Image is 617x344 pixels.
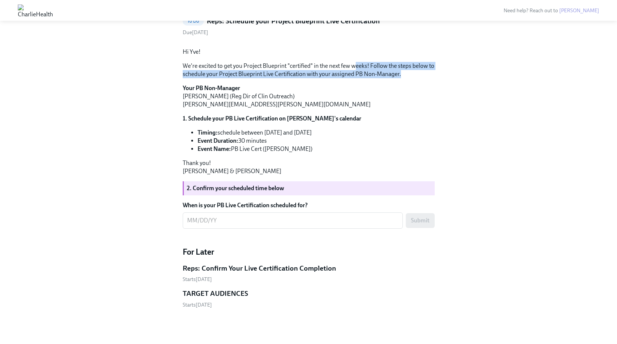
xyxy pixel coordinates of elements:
p: Thank you! [PERSON_NAME] & [PERSON_NAME] [183,159,435,175]
span: Tuesday, November 25th 2025, 11:00 am [183,302,212,308]
strong: Your PB Non-Manager [183,85,240,92]
label: When is your PB Live Certification scheduled for? [183,201,435,209]
img: CharlieHealth [18,4,53,16]
a: Reps: Confirm Your Live Certification CompletionStarts[DATE] [183,264,435,283]
p: [PERSON_NAME] (Reg Dir of Clin Outreach) [PERSON_NAME][EMAIL_ADDRESS][PERSON_NAME][DOMAIN_NAME] [183,84,435,109]
h5: TARGET AUDIENCES [183,289,248,298]
a: To DoReps: Schedule your Project Blueprint Live CertificationDue[DATE] [183,16,435,36]
li: PB Live Cert ([PERSON_NAME]) [198,145,435,153]
p: Hi Yve! [183,48,435,56]
span: Need help? Reach out to [504,7,599,14]
span: Sunday, September 7th 2025, 12:00 pm [183,276,212,282]
span: To Do [183,18,204,24]
strong: 1. Schedule your PB Live Certification on [PERSON_NAME]'s calendar [183,115,361,122]
a: [PERSON_NAME] [559,7,599,14]
a: TARGET AUDIENCESStarts[DATE] [183,289,435,308]
p: We're excited to get you Project Blueprint "certified" in the next few weeks! Follow the steps be... [183,62,435,78]
strong: Event Duration: [198,137,238,144]
strong: Timing: [198,129,218,136]
h4: For Later [183,247,435,258]
h5: Reps: Confirm Your Live Certification Completion [183,264,336,273]
li: schedule between [DATE] and [DATE] [198,129,435,137]
strong: Event Name: [198,145,231,152]
h5: Reps: Schedule your Project Blueprint Live Certification [207,16,380,26]
li: 30 minutes [198,137,435,145]
span: Wednesday, September 3rd 2025, 12:00 pm [183,29,208,36]
strong: 2. Confirm your scheduled time below [187,185,284,192]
